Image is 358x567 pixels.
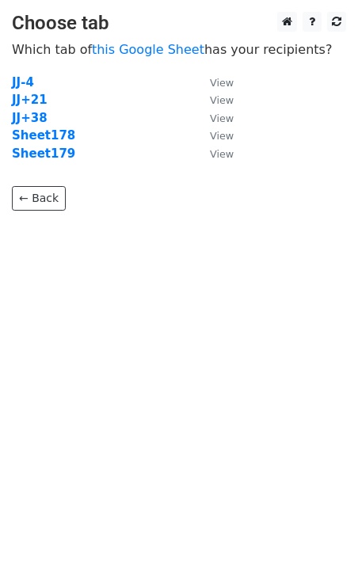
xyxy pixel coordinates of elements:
[92,42,204,57] a: this Google Sheet
[12,41,346,58] p: Which tab of has your recipients?
[194,111,234,125] a: View
[210,77,234,89] small: View
[210,94,234,106] small: View
[194,128,234,143] a: View
[12,128,75,143] a: Sheet178
[210,148,234,160] small: View
[12,111,48,125] a: JJ+38
[12,75,34,89] a: JJ-4
[194,147,234,161] a: View
[210,130,234,142] small: View
[12,186,66,211] a: ← Back
[12,147,75,161] a: Sheet179
[210,112,234,124] small: View
[12,93,48,107] a: JJ+21
[194,75,234,89] a: View
[194,93,234,107] a: View
[12,12,346,35] h3: Choose tab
